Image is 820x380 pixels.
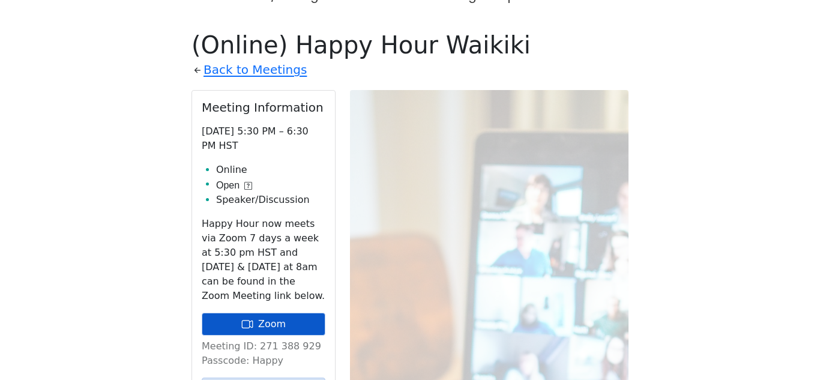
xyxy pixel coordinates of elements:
a: Zoom [202,313,325,336]
p: Meeting ID: 271 388 929 Passcode: Happy [202,339,325,368]
li: Speaker/Discussion [216,193,325,207]
a: Back to Meetings [203,59,307,80]
li: Online [216,163,325,177]
span: Open [216,178,240,193]
h1: (Online) Happy Hour Waikiki [191,31,629,59]
p: [DATE] 5:30 PM – 6:30 PM HST [202,124,325,153]
button: Open [216,178,252,193]
h2: Meeting Information [202,100,325,115]
p: Happy Hour now meets via Zoom 7 days a week at 5:30 pm HST and [DATE] & [DATE] at 8am can be foun... [202,217,325,303]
